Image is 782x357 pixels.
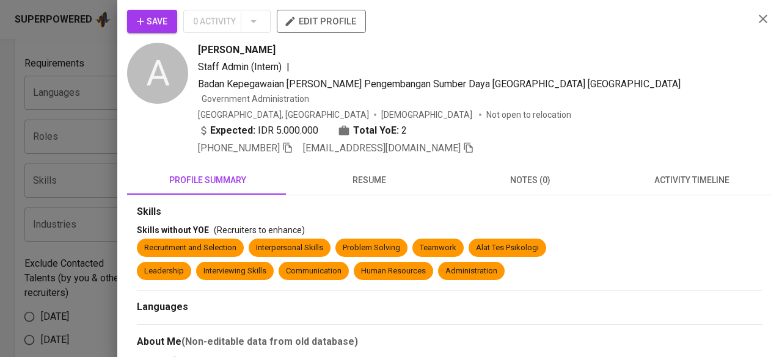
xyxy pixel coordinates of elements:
[127,43,188,104] div: A
[476,242,539,254] div: Alat Tes Psikologi
[137,14,167,29] span: Save
[214,225,305,235] span: (Recruiters to enhance)
[127,10,177,33] button: Save
[198,109,369,121] div: [GEOGRAPHIC_DATA], [GEOGRAPHIC_DATA]
[198,142,280,154] span: [PHONE_NUMBER]
[137,225,209,235] span: Skills without YOE
[618,173,765,188] span: activity timeline
[198,61,282,73] span: Staff Admin (Intern)
[486,109,571,121] p: Not open to relocation
[277,16,366,26] a: edit profile
[445,265,497,277] div: Administration
[353,123,399,138] b: Total YoE:
[381,109,474,121] span: [DEMOGRAPHIC_DATA]
[210,123,255,138] b: Expected:
[198,78,681,90] span: Badan Kepegawaian [PERSON_NAME] Pengembangan Sumber Daya [GEOGRAPHIC_DATA] [GEOGRAPHIC_DATA]
[457,173,604,188] span: notes (0)
[144,242,236,254] div: Recruitment and Selection
[134,173,281,188] span: profile summary
[144,265,184,277] div: Leadership
[287,13,356,29] span: edit profile
[181,336,358,347] b: (Non-editable data from old database)
[343,242,400,254] div: Problem Solving
[420,242,456,254] div: Teamwork
[303,142,461,154] span: [EMAIL_ADDRESS][DOMAIN_NAME]
[277,10,366,33] button: edit profile
[202,94,309,104] span: Government Administration
[137,205,762,219] div: Skills
[401,123,407,138] span: 2
[198,43,276,57] span: [PERSON_NAME]
[296,173,442,188] span: resume
[198,123,318,138] div: IDR 5.000.000
[287,60,290,74] span: |
[256,242,323,254] div: Interpersonal Skills
[361,265,426,277] div: Human Resources
[286,265,342,277] div: Communication
[137,300,762,314] div: Languages
[203,265,266,277] div: Interviewing Skills
[137,334,762,349] div: About Me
